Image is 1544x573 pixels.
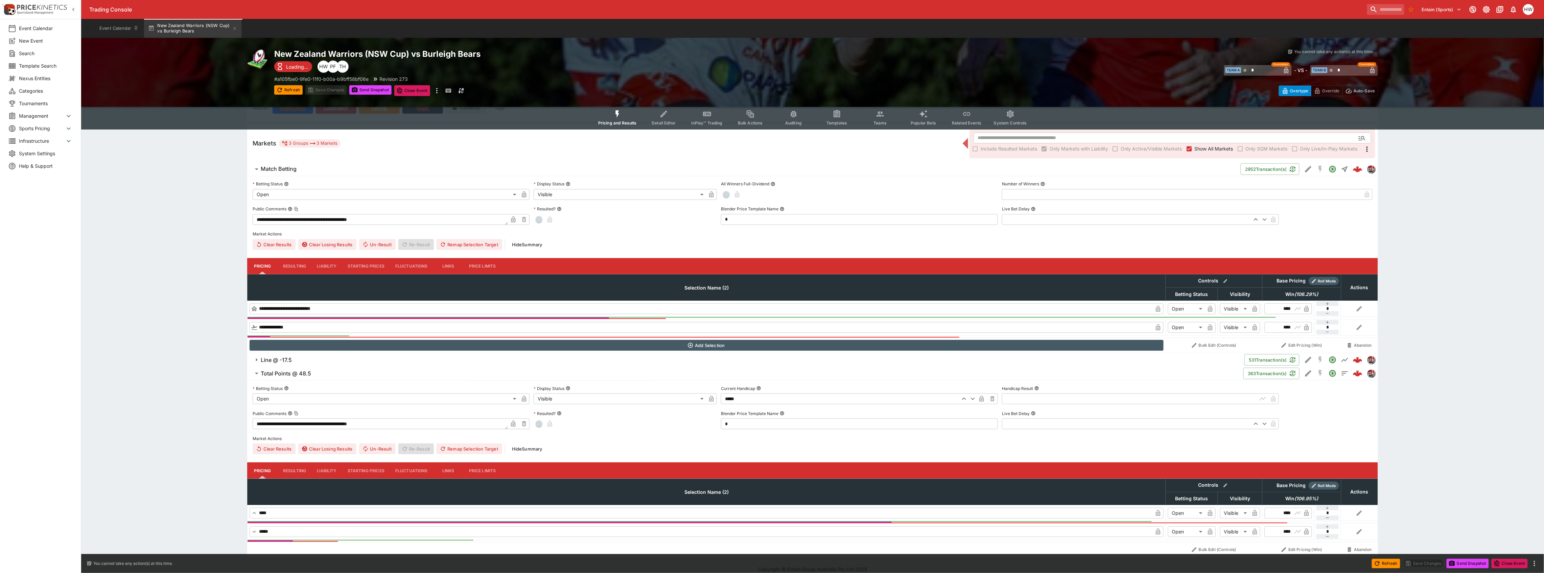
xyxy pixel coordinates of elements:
[1273,62,1288,67] span: Overridden
[534,386,564,391] p: Display Status
[1327,163,1339,175] button: Open
[1356,132,1368,144] button: Open
[1002,411,1030,416] p: Live Bet Delay
[253,189,519,200] div: Open
[1002,386,1033,391] p: Handicap Result
[247,162,1241,176] button: Match Betting
[1353,369,1362,378] div: b9b456f0-0f3c-4b26-b900-670835dce9af
[247,258,278,274] button: Pricing
[1168,290,1216,298] span: Betting Status
[1342,86,1378,96] button: Auto-Save
[1406,4,1417,15] button: No Bookmarks
[721,181,769,187] p: All Winners Full-Dividend
[1244,354,1300,366] button: 531Transaction(s)
[1367,165,1375,173] img: pricekinetics
[17,5,67,10] img: PriceKinetics
[359,443,395,454] span: Un-Result
[677,488,736,496] span: Selection Name (2)
[286,63,308,70] p: Loading...
[1168,495,1216,503] span: Betting Status
[1480,3,1493,16] button: Toggle light/dark mode
[1353,355,1362,365] div: 1bdee396-c899-4677-ab31-fa2c4182f553
[1166,274,1262,288] th: Controls
[1302,367,1314,380] button: Edit Detail
[1354,87,1375,94] p: Auto-Save
[298,443,356,454] button: Clear Losing Results
[274,75,369,83] p: Copy To Clipboard
[1294,290,1318,298] em: ( 106.29 %)
[1521,2,1536,17] button: Harrison Walker
[1418,4,1466,15] button: Select Tenant
[1302,163,1314,175] button: Edit Detail
[1339,354,1351,366] button: Line
[1221,277,1230,285] button: Bulk edit
[1222,290,1258,298] span: Visibility
[398,239,434,250] span: Re-Result
[253,239,296,250] button: Clear Results
[19,75,73,82] span: Nexus Entities
[1168,322,1205,333] div: Open
[534,181,564,187] p: Display Status
[95,19,143,38] button: Event Calendar
[379,75,408,83] p: Revision 273
[19,25,73,32] span: Event Calendar
[1220,322,1249,333] div: Visible
[1220,508,1249,519] div: Visible
[1241,163,1300,175] button: 2952Transaction(s)
[994,120,1027,125] span: System Controls
[1246,145,1288,152] span: Only SGM Markets
[785,120,802,125] span: Auditing
[1353,355,1362,365] img: logo-cerberus--red.svg
[1353,164,1362,174] img: logo-cerberus--red.svg
[566,182,570,186] button: Display Status
[598,120,637,125] span: Pricing and Results
[1341,274,1378,300] th: Actions
[1327,367,1339,380] button: Open
[464,258,501,274] button: Price Limits
[1367,356,1375,364] img: pricekinetics
[721,386,755,391] p: Current Handicap
[19,87,73,94] span: Categories
[19,162,73,169] span: Help & Support
[1315,483,1339,489] span: Roll Mode
[247,367,1243,380] button: Total Points @ 48.5
[261,165,297,173] h6: Match Betting
[253,181,283,187] p: Betting Status
[1168,303,1205,314] div: Open
[247,49,269,70] img: rugby_league.png
[738,120,763,125] span: Bulk Actions
[1264,544,1339,555] button: Edit Pricing (Win)
[1168,526,1205,537] div: Open
[311,462,342,479] button: Liability
[1222,495,1258,503] span: Visibility
[1329,369,1337,377] svg: Open
[327,61,339,73] div: Peter Fairgrieve
[1327,354,1339,366] button: Open
[274,49,826,59] h2: Copy To Clipboard
[19,62,73,69] span: Template Search
[981,145,1037,152] span: Include Resulted Markets
[534,393,706,404] div: Visible
[1360,62,1375,67] span: Overridden
[464,462,501,479] button: Price Limits
[1040,182,1045,186] button: Number of Winners
[1314,163,1327,175] button: SGM Disabled
[19,137,65,144] span: Infrastructure
[19,50,73,57] span: Search
[93,560,173,567] p: You cannot take any action(s) at this time.
[1367,370,1375,377] img: pricekinetics
[1530,559,1539,568] button: more
[1031,411,1036,416] button: Live Bet Delay
[288,411,293,416] button: Public CommentsCopy To Clipboard
[250,340,1164,351] button: Add Selection
[1050,145,1108,152] span: Only Markets with Liability
[692,120,723,125] span: InPlay™ Trading
[261,357,292,364] h6: Line @ -17.5
[1220,303,1249,314] div: Visible
[19,37,73,44] span: New Event
[1339,367,1351,380] button: Totals
[1264,340,1339,351] button: Edit Pricing (Win)
[1507,3,1520,16] button: Notifications
[826,120,847,125] span: Templates
[89,6,1364,13] div: Trading Console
